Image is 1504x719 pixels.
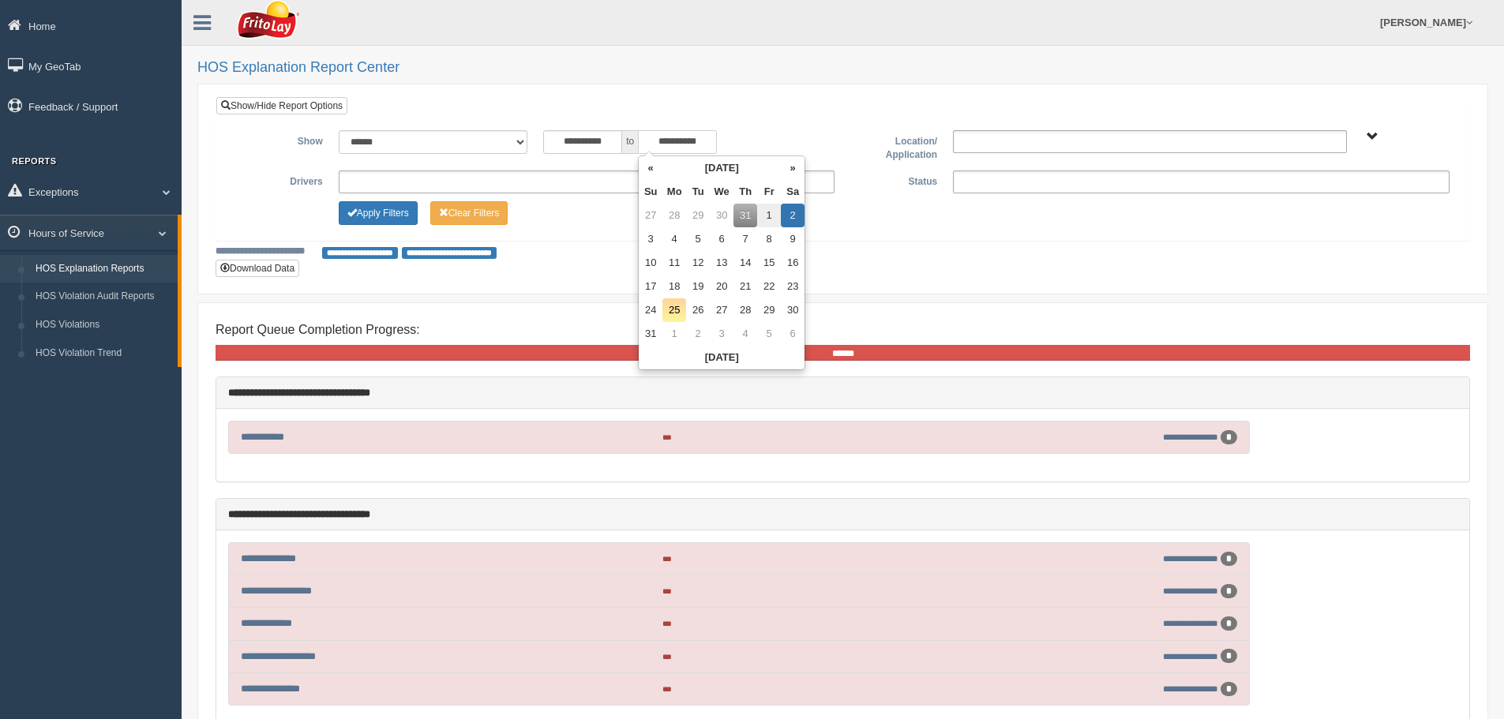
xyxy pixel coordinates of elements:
button: Change Filter Options [339,201,418,225]
th: « [639,156,662,180]
td: 24 [639,298,662,322]
td: 6 [710,227,733,251]
th: » [781,156,805,180]
td: 23 [781,275,805,298]
td: 20 [710,275,733,298]
td: 5 [686,227,710,251]
td: 7 [733,227,757,251]
th: Mo [662,180,686,204]
td: 1 [662,322,686,346]
td: 21 [733,275,757,298]
label: Drivers [228,170,331,189]
td: 26 [686,298,710,322]
a: HOS Violations [28,311,178,339]
td: 28 [733,298,757,322]
td: 17 [639,275,662,298]
td: 29 [686,204,710,227]
td: 27 [639,204,662,227]
td: 30 [781,298,805,322]
td: 5 [757,322,781,346]
a: HOS Explanation Reports [28,255,178,283]
td: 31 [639,322,662,346]
td: 29 [757,298,781,322]
td: 28 [662,204,686,227]
td: 4 [662,227,686,251]
button: Change Filter Options [430,201,508,225]
td: 18 [662,275,686,298]
td: 27 [710,298,733,322]
td: 2 [686,322,710,346]
td: 11 [662,251,686,275]
th: We [710,180,733,204]
th: Su [639,180,662,204]
th: [DATE] [639,346,805,369]
button: Download Data [216,260,299,277]
td: 8 [757,227,781,251]
td: 22 [757,275,781,298]
th: Sa [781,180,805,204]
td: 10 [639,251,662,275]
th: Tu [686,180,710,204]
td: 14 [733,251,757,275]
th: Th [733,180,757,204]
td: 9 [781,227,805,251]
td: 19 [686,275,710,298]
td: 1 [757,204,781,227]
td: 25 [662,298,686,322]
td: 31 [733,204,757,227]
label: Show [228,130,331,149]
td: 6 [781,322,805,346]
h4: Report Queue Completion Progress: [216,323,1470,337]
td: 4 [733,322,757,346]
span: to [622,130,638,154]
td: 2 [781,204,805,227]
a: HOS Violation Trend [28,339,178,368]
td: 3 [639,227,662,251]
td: 3 [710,322,733,346]
a: Show/Hide Report Options [216,97,347,114]
td: 30 [710,204,733,227]
td: 15 [757,251,781,275]
td: 12 [686,251,710,275]
label: Status [842,170,945,189]
a: HOS Violation Audit Reports [28,283,178,311]
th: Fr [757,180,781,204]
td: 16 [781,251,805,275]
h2: HOS Explanation Report Center [197,60,1488,76]
td: 13 [710,251,733,275]
th: [DATE] [662,156,781,180]
label: Location/ Application [842,130,945,163]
